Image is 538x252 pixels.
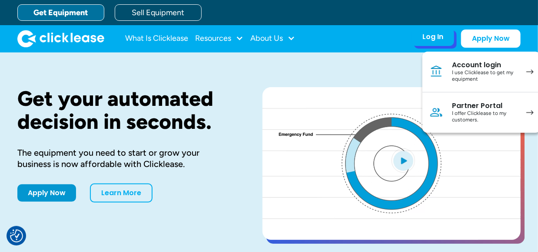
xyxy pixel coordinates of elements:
[526,110,534,115] img: arrow
[429,65,443,79] img: Bank icon
[250,30,295,47] div: About Us
[17,87,235,133] h1: Get your automated decision in seconds.
[17,4,104,21] a: Get Equipment
[461,29,521,48] a: Apply Now
[90,183,153,203] a: Learn More
[452,69,518,83] div: I use Clicklease to get my equipment
[17,147,235,170] div: The equipment you need to start or grow your business is now affordable with Clicklease.
[17,30,104,47] img: Clicklease logo
[452,101,518,110] div: Partner Portal
[17,30,104,47] a: home
[17,184,76,202] a: Apply Now
[422,33,443,41] div: Log In
[526,69,534,74] img: arrow
[125,30,188,47] a: What Is Clicklease
[452,61,518,69] div: Account login
[10,229,23,242] button: Consent Preferences
[195,30,243,47] div: Resources
[10,229,23,242] img: Revisit consent button
[452,110,518,124] div: I offer Clicklease to my customers.
[429,105,443,119] img: Person icon
[262,87,521,240] a: open lightbox
[392,148,415,173] img: Blue play button logo on a light blue circular background
[115,4,202,21] a: Sell Equipment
